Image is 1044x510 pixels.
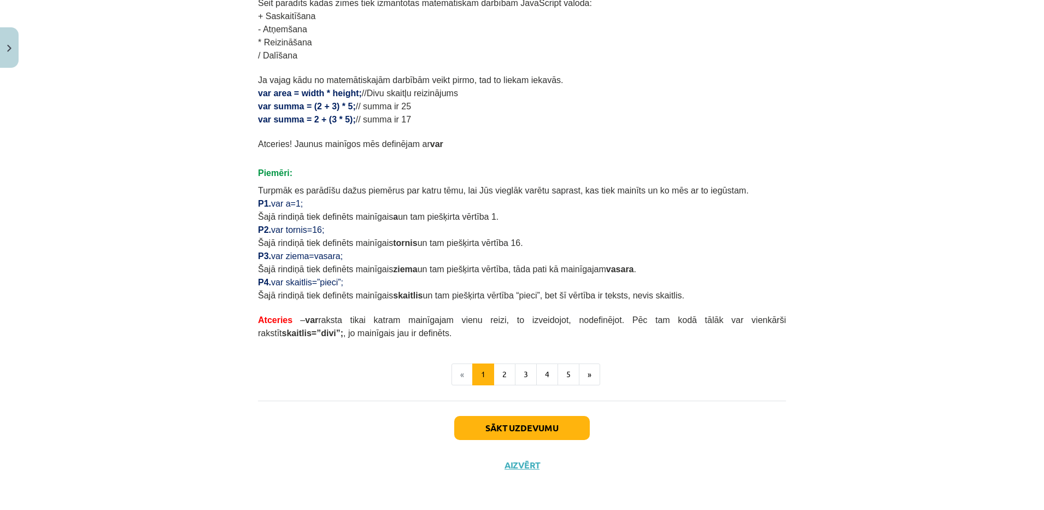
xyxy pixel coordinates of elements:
span: - Atņemšana [258,25,307,34]
span: Turpmāk es parādīšu dažus piemērus par katru tēmu, lai Jūs vieglāk varētu saprast, kas tiek mainī... [258,186,749,195]
span: var a=1; [271,199,303,208]
button: 2 [494,364,515,385]
span: //Divu skaitļu reizinājums [362,89,458,98]
span: Šajā rindiņā tiek definēts mainīgais un tam piešķirta vērtība 1. [258,212,498,221]
span: P3. [258,251,271,261]
b: skaitlis=”divi”; [282,329,344,338]
button: 4 [536,364,558,385]
b: var [430,139,443,149]
span: P4. [258,278,271,287]
button: Sākt uzdevumu [454,416,590,440]
span: Ja vajag kādu no matemātiskajām darbībām veikt pirmo, tad to liekam iekavās. [258,75,563,85]
span: var skaitlis=”pieci”; [271,278,343,287]
span: * Reizināšana [258,38,312,47]
b: skaitlis [393,291,423,300]
span: Šajā rindiņā tiek definēts mainīgais un tam piešķirta vērtība 16. [258,238,523,248]
button: 3 [515,364,537,385]
span: / Dalīšana [258,51,297,60]
span: P1. [258,199,271,208]
span: // summa ir 25 [356,102,411,111]
b: vasara [606,265,634,274]
button: » [579,364,600,385]
b: ziema [393,265,417,274]
img: icon-close-lesson-0947bae3869378f0d4975bcd49f059093ad1ed9edebbc8119c70593378902aed.svg [7,45,11,52]
span: var tornis=16; [271,225,324,235]
nav: Page navigation example [258,364,786,385]
span: + Saskaitīšana [258,11,315,21]
b: tornis [393,238,417,248]
span: var area = width * height; [258,89,362,98]
span: Šajā rindiņā tiek definēts mainīgais un tam piešķirta vērtība, tāda pati kā mainīgajam . [258,265,636,274]
button: Aizvērt [501,460,543,471]
span: var summa = 2 + (3 * 5); [258,115,356,124]
b: a [393,212,398,221]
span: P2. [258,225,271,235]
span: Piemēri: [258,168,292,178]
b: var [305,315,318,325]
span: // summa ir 17 [356,115,411,124]
span: – raksta tikai katram mainīgajam vienu reizi, to izveidojot, nodefinējot. Pēc tam kodā tālāk var ... [258,315,786,338]
span: Šajā rindiņā tiek definēts mainīgais un tam piešķirta vērtība “pieci”, bet šī vērtība ir teksts, ... [258,291,684,300]
button: 1 [472,364,494,385]
span: var summa = (2 + 3) * 5; [258,102,356,111]
span: Atceries! Jaunus mainīgos mēs definējam ar [258,139,443,149]
button: 5 [558,364,579,385]
span: var ziema=vasara; [271,251,343,261]
span: Atceries [258,315,292,325]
